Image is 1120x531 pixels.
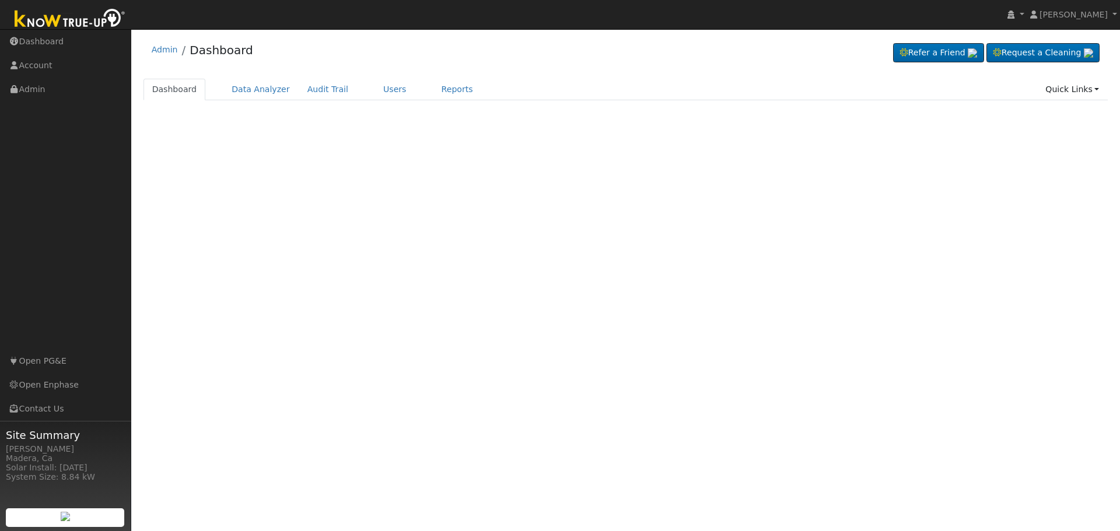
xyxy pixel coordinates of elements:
a: Quick Links [1037,79,1108,100]
img: retrieve [968,48,977,58]
img: retrieve [1084,48,1093,58]
a: Dashboard [143,79,206,100]
span: [PERSON_NAME] [1039,10,1108,19]
div: System Size: 8.84 kW [6,471,125,483]
a: Dashboard [190,43,253,57]
a: Admin [152,45,178,54]
span: Site Summary [6,427,125,443]
a: Users [374,79,415,100]
div: Solar Install: [DATE] [6,462,125,474]
img: retrieve [61,512,70,521]
img: Know True-Up [9,6,131,33]
a: Audit Trail [299,79,357,100]
a: Data Analyzer [223,79,299,100]
a: Refer a Friend [893,43,984,63]
a: Request a Cleaning [986,43,1100,63]
div: Madera, Ca [6,452,125,465]
a: Reports [433,79,482,100]
div: [PERSON_NAME] [6,443,125,455]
